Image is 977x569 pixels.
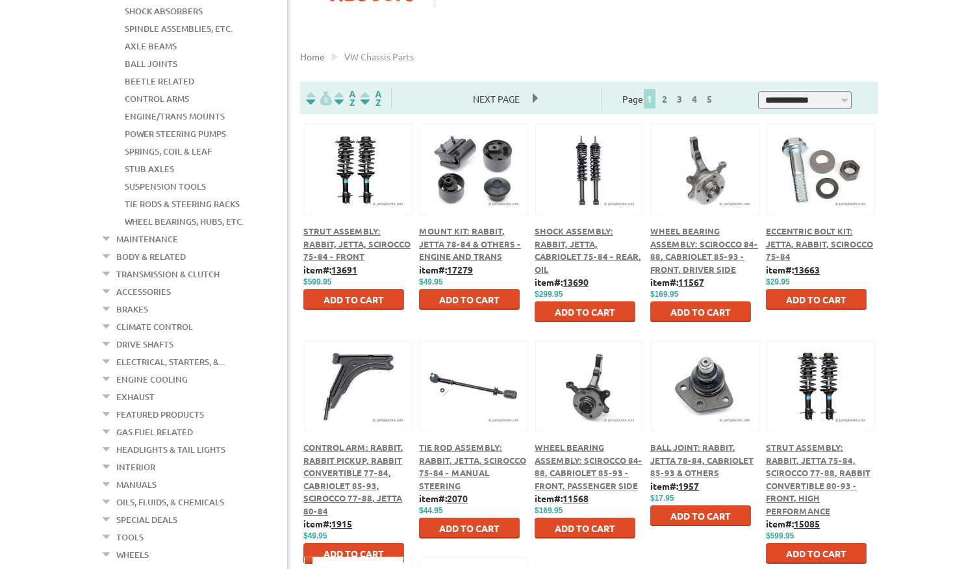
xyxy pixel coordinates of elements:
[303,442,403,516] a: Control Arm: Rabbit, Rabbit Pickup, Rabbit Convertible 77-84, Cabriolet 85-93, Scirocco 77-88, Je...
[794,518,820,529] u: 15085
[332,91,358,106] img: Sort by Headline
[419,492,468,504] b: item#:
[689,93,700,105] a: 4
[116,546,149,563] a: Wheels
[116,318,193,335] a: Climate Control
[125,55,177,72] a: Ball Joints
[535,506,563,515] span: $169.95
[116,353,225,370] a: Electrical, Starters, &...
[125,3,203,19] a: Shock Absorbers
[116,301,148,318] a: Brakes
[125,108,225,125] a: Engine/Trans Mounts
[125,125,226,142] a: Power Steering Pumps
[116,529,144,546] a: Tools
[116,511,177,528] a: Special Deals
[125,178,206,195] a: Suspension Tools
[766,531,794,540] span: $599.95
[116,441,225,458] a: Headlights & Tail Lights
[306,91,332,106] img: filterpricelow.svg
[659,93,670,105] a: 2
[460,93,533,105] a: Next Page
[439,522,500,534] span: Add to Cart
[766,518,820,529] b: item#:
[704,93,715,105] a: 5
[125,90,189,107] a: Control Arms
[419,225,521,262] a: Mount Kit: Rabbit, Jetta 78-84 & Others - Engine and Trans
[766,277,790,286] span: $29.95
[116,406,204,423] a: Featured Products
[678,276,704,288] u: 11567
[555,306,615,318] span: Add to Cart
[116,283,171,300] a: Accessories
[116,388,155,405] a: Exhaust
[116,248,186,265] a: Body & Related
[794,264,820,275] u: 13663
[303,289,404,310] button: Add to Cart
[650,494,674,503] span: $17.95
[116,424,193,440] a: Gas Fuel Related
[535,276,589,288] b: item#:
[303,277,331,286] span: $599.95
[116,336,173,353] a: Drive Shafts
[116,266,220,283] a: Transmission & Clutch
[460,89,533,108] span: Next Page
[303,225,411,262] a: Strut Assembly: Rabbit, Jetta, Scirocco 75-84 - Front
[331,264,357,275] u: 13691
[125,20,233,37] a: Spindle Assemblies, Etc.
[766,225,873,262] a: Eccentric Bolt Kit: Jetta, Rabbit, Scirocco 75-84
[419,277,443,286] span: $49.95
[766,442,870,516] a: Strut Assembly: Rabbit, Jetta 75-84, Scirocco 77-88, Rabbit Convertible 80-93 - Front, High Perfo...
[563,492,589,504] u: 11568
[786,548,846,559] span: Add to Cart
[324,294,384,305] span: Add to Cart
[535,225,641,275] a: Shock Assembly: Rabbit, Jetta, Cabriolet 75-84 - Rear, Oil
[125,38,177,55] a: Axle Beams
[300,51,325,62] a: Home
[303,543,404,564] button: Add to Cart
[116,476,157,493] a: Manuals
[331,518,352,529] u: 1915
[358,91,384,106] img: Sort by Sales Rank
[674,93,685,105] a: 3
[678,480,699,492] u: 1957
[116,231,178,247] a: Maintenance
[125,213,244,230] a: Wheel Bearings, Hubs, Etc.
[419,442,526,491] a: Tie Rod Assembly: Rabbit, Jetta, Scirocco 75-84 - Manual Steering
[419,289,520,310] button: Add to Cart
[116,494,224,511] a: Oils, Fluids, & Chemicals
[563,276,589,288] u: 13690
[125,160,174,177] a: Stub Axles
[601,88,737,109] div: Page
[650,505,751,526] button: Add to Cart
[650,225,758,275] a: Wheel Bearing Assembly: Scirocco 84-88, Cabriolet 85-93 - Front, Driver Side
[670,510,731,522] span: Add to Cart
[447,492,468,504] u: 2070
[125,196,240,212] a: Tie Rods & Steering Racks
[116,459,155,475] a: Interior
[766,543,867,564] button: Add to Cart
[555,522,615,534] span: Add to Cart
[786,294,846,305] span: Add to Cart
[447,264,473,275] u: 17279
[125,73,194,90] a: Beetle Related
[766,264,820,275] b: item#:
[324,548,384,559] span: Add to Cart
[650,276,704,288] b: item#:
[535,442,642,491] a: Wheel Bearing Assembly: Scirocco 84-88, Cabriolet 85-93 - Front, Passenger Side
[766,289,867,310] button: Add to Cart
[650,442,754,478] a: Ball Joint: Rabbit, Jetta 78-84, Cabriolet 85-93 & Others
[650,290,678,299] span: $169.95
[419,264,473,275] b: item#:
[535,492,589,504] b: item#:
[535,518,635,538] button: Add to Cart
